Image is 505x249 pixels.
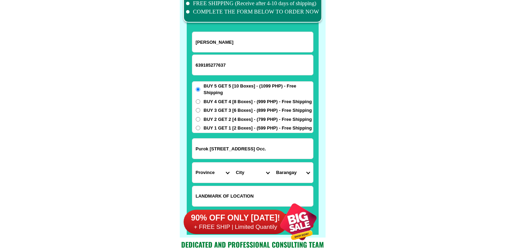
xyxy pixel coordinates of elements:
select: Select commune [273,163,313,183]
span: BUY 4 GET 4 [8 Boxes] - (999 PHP) - Free Shipping [204,98,312,105]
span: BUY 3 GET 3 [6 Boxes] - (899 PHP) - Free Shipping [204,107,312,114]
h6: 90% OFF ONLY [DATE]! [184,213,288,223]
input: BUY 2 GET 2 [4 Boxes] - (799 PHP) - Free Shipping [196,117,200,122]
span: BUY 1 GET 1 [2 Boxes] - (599 PHP) - Free Shipping [204,125,312,132]
input: Input address [192,139,313,159]
input: BUY 4 GET 4 [8 Boxes] - (999 PHP) - Free Shipping [196,99,200,104]
input: BUY 1 GET 1 [2 Boxes] - (599 PHP) - Free Shipping [196,126,200,130]
span: BUY 5 GET 5 [10 Boxes] - (1099 PHP) - Free Shipping [204,83,313,96]
select: Select province [192,163,233,183]
span: BUY 2 GET 2 [4 Boxes] - (799 PHP) - Free Shipping [204,116,312,123]
input: BUY 3 GET 3 [6 Boxes] - (899 PHP) - Free Shipping [196,108,200,113]
h6: + FREE SHIP | Limited Quantily [184,223,288,231]
li: COMPLETE THE FORM BELOW TO ORDER NOW [186,8,319,16]
select: Select district [233,163,273,183]
input: Input phone_number [192,55,313,75]
input: Input LANDMARKOFLOCATION [192,186,313,206]
input: BUY 5 GET 5 [10 Boxes] - (1099 PHP) - Free Shipping [196,87,200,92]
input: Input full_name [192,32,313,52]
